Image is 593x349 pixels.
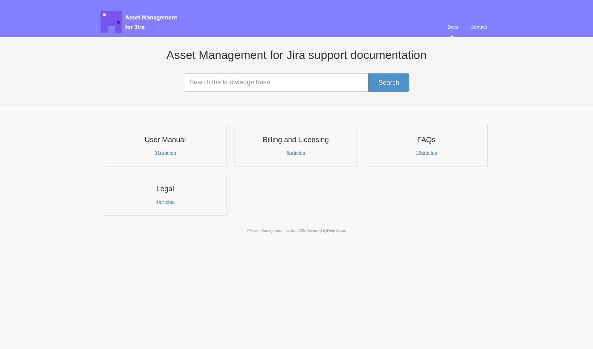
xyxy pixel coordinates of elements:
[365,125,488,167] a: FAQs 12articles
[101,227,492,234] p: © 2025.
[239,135,352,144] h3: Billing and Licensing
[368,73,409,92] button: Search
[369,135,483,144] h3: FAQs
[441,17,463,37] a: Docs
[109,135,222,144] h3: User Manual
[104,125,227,167] a: User Manual 31articles
[184,73,409,92] input: Search the knowledge base
[307,228,350,233] span: Powered by
[104,174,227,216] a: Legal 4articles
[379,79,399,86] span: Search
[239,150,352,156] p: articles
[464,17,492,37] a: Contact
[154,150,159,156] span: 31
[286,150,289,156] span: 6
[234,125,357,167] a: Billing and Licensing 6articles
[247,228,296,233] a: Asset Management for Jira
[109,184,222,193] h3: Legal
[155,199,158,205] span: 4
[109,150,222,156] p: articles
[330,228,350,233] a: Help Scout
[369,150,483,156] p: articles
[415,150,420,156] span: 12
[101,11,178,33] span: Asset Management for Jira Docs
[109,199,222,205] p: articles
